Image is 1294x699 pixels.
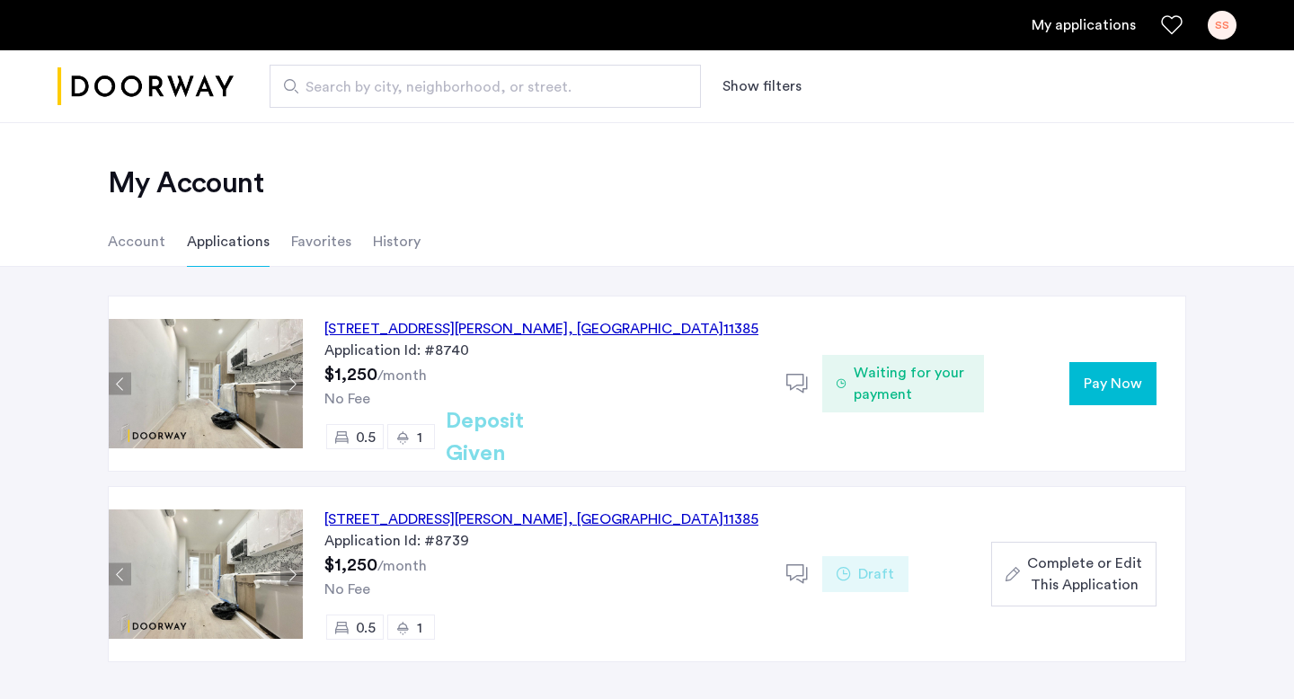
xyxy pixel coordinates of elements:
span: No Fee [324,392,370,406]
img: logo [58,53,234,120]
iframe: chat widget [1219,627,1276,681]
button: Next apartment [280,563,303,586]
button: Show or hide filters [722,75,802,97]
sub: /month [377,368,427,383]
li: Favorites [291,217,351,267]
li: Account [108,217,165,267]
button: button [1069,362,1157,405]
div: [STREET_ADDRESS][PERSON_NAME] 11385 [324,509,758,530]
span: Pay Now [1084,373,1142,394]
div: [STREET_ADDRESS][PERSON_NAME] 11385 [324,318,758,340]
li: History [373,217,421,267]
h2: My Account [108,165,1186,201]
a: Favorites [1161,14,1183,36]
button: Next apartment [280,373,303,395]
img: Apartment photo [109,509,303,639]
span: Waiting for your payment [854,362,970,405]
button: button [991,542,1157,606]
span: 0.5 [356,621,376,635]
button: Previous apartment [109,563,131,586]
span: 1 [417,621,422,635]
span: , [GEOGRAPHIC_DATA] [568,322,723,336]
li: Applications [187,217,270,267]
a: Cazamio logo [58,53,234,120]
span: , [GEOGRAPHIC_DATA] [568,512,723,526]
span: 0.5 [356,430,376,445]
div: SS [1208,11,1236,40]
span: No Fee [324,582,370,597]
img: Apartment photo [109,319,303,448]
div: Application Id: #8740 [324,340,765,361]
span: Complete or Edit This Application [1027,553,1142,596]
div: Application Id: #8739 [324,530,765,552]
input: Apartment Search [270,65,701,108]
button: Previous apartment [109,373,131,395]
span: $1,250 [324,366,377,384]
a: My application [1032,14,1136,36]
span: $1,250 [324,556,377,574]
h2: Deposit Given [446,405,589,470]
span: Search by city, neighborhood, or street. [306,76,651,98]
span: Draft [858,563,894,585]
span: 1 [417,430,422,445]
sub: /month [377,559,427,573]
